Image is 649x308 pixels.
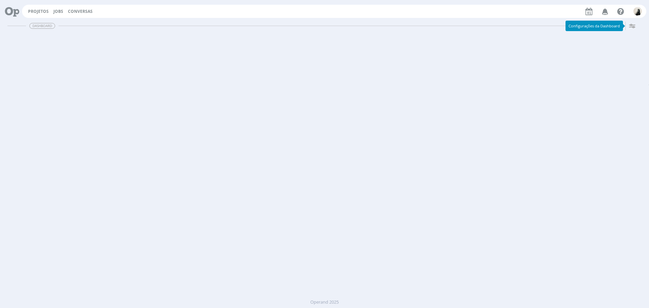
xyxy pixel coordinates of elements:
[51,9,65,14] button: Jobs
[29,23,55,29] span: Dashboard
[633,5,642,17] button: R
[26,9,51,14] button: Projetos
[53,8,63,14] a: Jobs
[66,9,95,14] button: Conversas
[68,8,93,14] a: Conversas
[566,21,623,31] div: Configurações da Dashboard
[633,7,642,16] img: R
[28,8,49,14] a: Projetos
